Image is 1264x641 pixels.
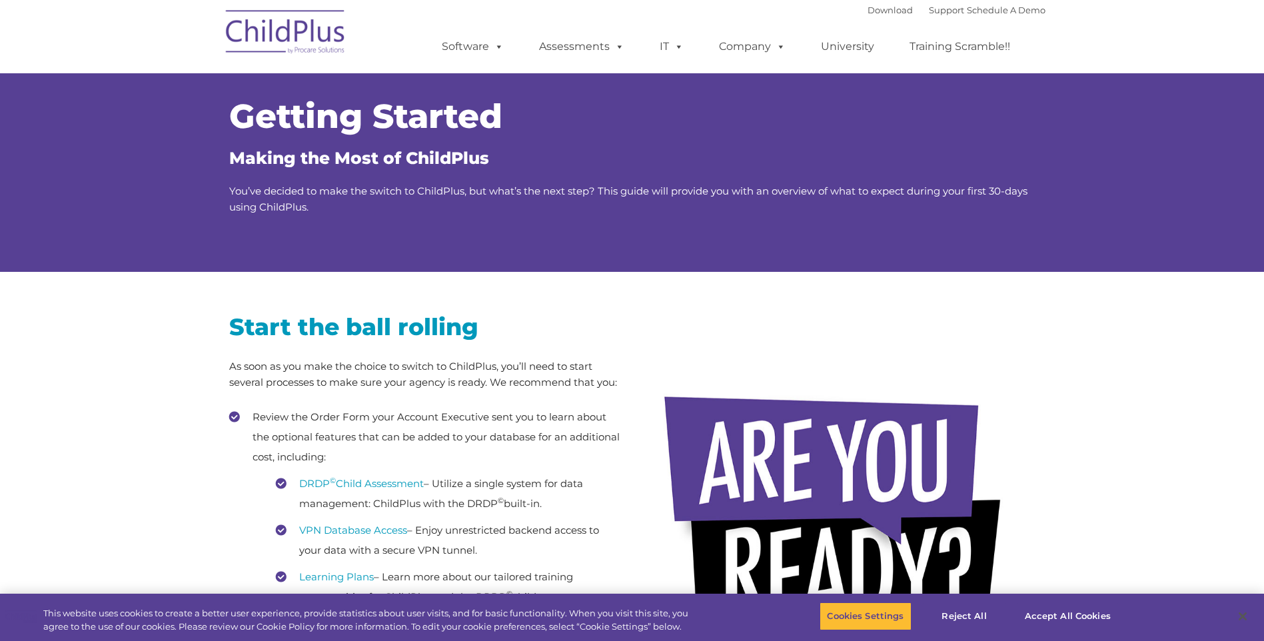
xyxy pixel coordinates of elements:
[428,33,517,60] a: Software
[929,5,964,15] a: Support
[498,496,504,505] sup: ©
[43,607,695,633] div: This website uses cookies to create a better user experience, provide statistics about user visit...
[229,148,489,168] span: Making the Most of ChildPlus
[299,477,424,490] a: DRDP©Child Assessment
[330,476,336,485] sup: ©
[219,1,352,67] img: ChildPlus by Procare Solutions
[526,33,638,60] a: Assessments
[299,524,407,536] a: VPN Database Access
[1228,602,1257,631] button: Close
[299,570,374,583] a: Learning Plans
[276,474,622,514] li: – Utilize a single system for data management: ChildPlus with the DRDP built-in.
[506,589,512,598] sup: ©
[646,33,697,60] a: IT
[229,185,1027,213] span: You’ve decided to make the switch to ChildPlus, but what’s the next step? This guide will provide...
[229,96,502,137] span: Getting Started
[1017,602,1118,630] button: Accept All Cookies
[923,602,1006,630] button: Reject All
[967,5,1045,15] a: Schedule A Demo
[868,5,1045,15] font: |
[706,33,799,60] a: Company
[229,312,622,342] h2: Start the ball rolling
[229,358,622,390] p: As soon as you make the choice to switch to ChildPlus, you’ll need to start several processes to ...
[896,33,1023,60] a: Training Scramble!!
[276,520,622,560] li: – Enjoy unrestricted backend access to your data with a secure VPN tunnel.
[868,5,913,15] a: Download
[820,602,911,630] button: Cookies Settings
[808,33,888,60] a: University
